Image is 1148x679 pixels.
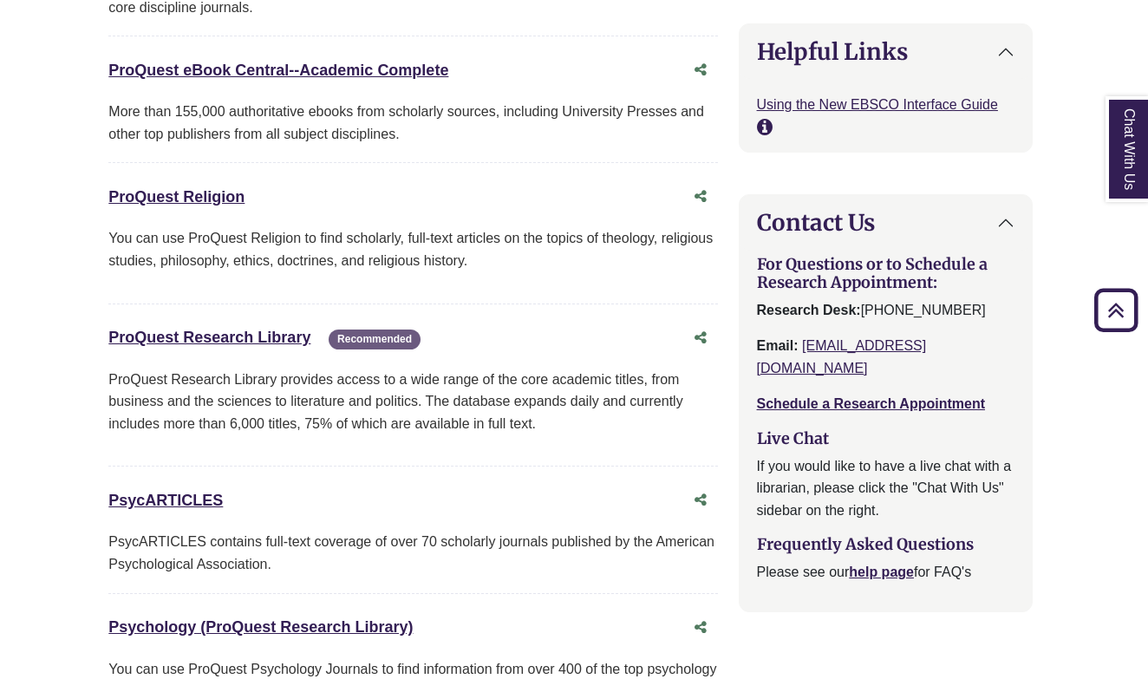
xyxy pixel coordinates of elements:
a: help page [849,565,914,579]
p: [PHONE_NUMBER] [757,299,1014,322]
p: Please see our for FAQ's [757,561,1014,584]
button: Share this database [683,54,718,87]
button: Share this database [683,611,718,644]
a: PsycARTICLES [108,492,223,509]
div: PsycARTICLES contains full-text coverage of over 70 scholarly journals published by the American ... [108,531,717,575]
a: ProQuest Religion [108,188,245,206]
a: Using the New EBSCO Interface Guide [757,97,998,112]
button: Share this database [683,180,718,213]
button: Helpful Links [740,24,1032,79]
a: [EMAIL_ADDRESS][DOMAIN_NAME] [757,338,927,375]
h3: Frequently Asked Questions [757,535,1014,554]
p: You can use ProQuest Religion to find scholarly, full-text articles on the topics of theology, re... [108,227,717,271]
span: Recommended [329,330,421,349]
a: Psychology (ProQuest Research Library) [108,618,413,636]
a: ProQuest Research Library [108,329,310,346]
strong: Email: [757,338,799,353]
a: ProQuest eBook Central--Academic Complete [108,62,448,79]
h3: For Questions or to Schedule a Research Appointment: [757,255,1014,292]
p: ProQuest Research Library provides access to a wide range of the core academic titles, from busin... [108,369,717,435]
button: Contact Us [740,195,1032,250]
button: Share this database [683,484,718,517]
p: If you would like to have a live chat with a librarian, please click the "Chat With Us" sidebar o... [757,455,1014,522]
button: Share this database [683,322,718,355]
strong: Research Desk: [757,303,861,317]
h3: Live Chat [757,429,1014,448]
div: More than 155,000 authoritative ebooks from scholarly sources, including University Presses and o... [108,101,717,145]
a: Schedule a Research Appointment [757,396,985,411]
a: Back to Top [1088,298,1144,322]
